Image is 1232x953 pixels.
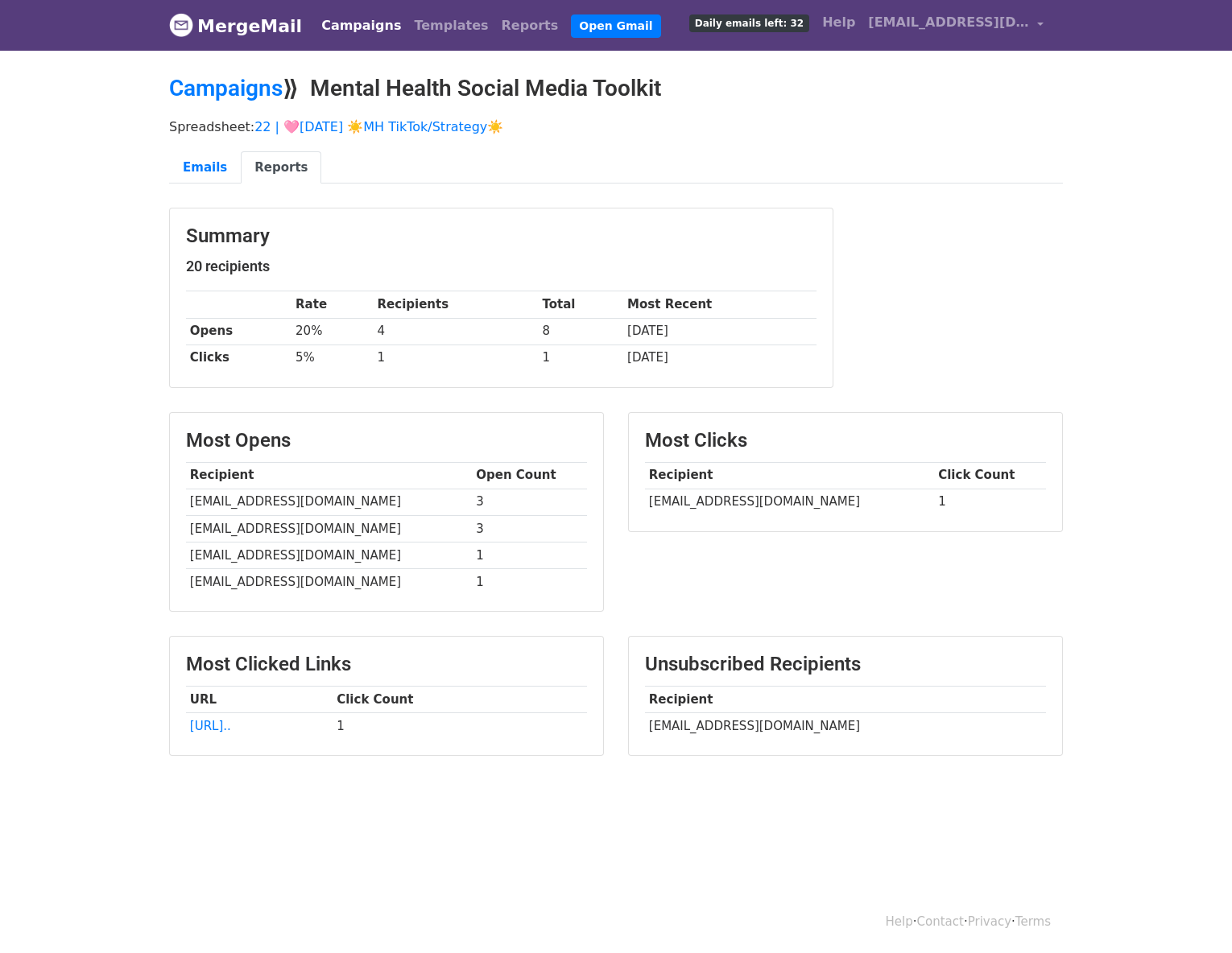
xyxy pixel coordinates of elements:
img: MergeMail logo [169,13,193,37]
td: 1 [333,712,587,739]
th: Click Count [333,686,587,712]
a: 22 | 🩷[DATE] ☀️MH TikTok/Strategy☀️ [254,119,503,134]
th: Recipient [645,686,1046,712]
th: Click Count [934,462,1046,489]
td: [EMAIL_ADDRESS][DOMAIN_NAME] [645,489,934,515]
td: [EMAIL_ADDRESS][DOMAIN_NAME] [186,515,472,542]
a: [URL].. [190,719,231,733]
td: 1 [472,568,587,595]
td: 20% [291,318,374,344]
h2: ⟫ Mental Health Social Media Toolkit [169,75,1063,102]
th: Recipients [374,291,539,318]
h3: Unsubscribed Recipients [645,653,1046,676]
th: Open Count [472,462,587,489]
th: Recipient [645,462,934,489]
span: [EMAIL_ADDRESS][DOMAIN_NAME] [868,13,1029,32]
td: 1 [539,344,624,371]
a: Campaigns [169,75,283,101]
h5: 20 recipients [186,258,817,275]
td: [EMAIL_ADDRESS][DOMAIN_NAME] [186,568,472,595]
td: 4 [374,318,539,344]
td: [EMAIL_ADDRESS][DOMAIN_NAME] [186,489,472,515]
a: Templates [407,10,494,42]
span: Daily emails left: 32 [689,14,809,32]
a: MergeMail [169,9,302,43]
th: Recipient [186,462,472,489]
td: 1 [472,542,587,568]
td: 1 [374,344,539,371]
a: Open Gmail [571,14,660,38]
a: Reports [241,151,321,184]
a: Help [886,914,913,929]
th: URL [186,686,333,712]
h3: Summary [186,225,817,248]
a: Help [816,6,862,39]
p: Spreadsheet: [169,118,1063,135]
td: 5% [291,344,374,371]
a: Reports [495,10,565,42]
th: Clicks [186,344,291,371]
h3: Most Clicked Links [186,653,587,676]
a: Campaigns [315,10,407,42]
th: Opens [186,318,291,344]
td: 3 [472,489,587,515]
td: 3 [472,515,587,542]
a: Privacy [968,914,1011,929]
td: [EMAIL_ADDRESS][DOMAIN_NAME] [645,712,1046,739]
td: [EMAIL_ADDRESS][DOMAIN_NAME] [186,542,472,568]
h3: Most Clicks [645,429,1046,452]
a: [EMAIL_ADDRESS][DOMAIN_NAME] [862,6,1050,44]
td: [DATE] [623,318,817,344]
h3: Most Opens [186,429,587,452]
td: 8 [539,318,624,344]
a: Daily emails left: 32 [683,6,816,39]
th: Rate [291,291,374,318]
a: Emails [169,151,241,184]
td: [DATE] [623,344,817,371]
a: Contact [917,914,964,929]
th: Most Recent [623,291,817,318]
td: 1 [934,489,1046,515]
th: Total [539,291,624,318]
a: Terms [1015,914,1051,929]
